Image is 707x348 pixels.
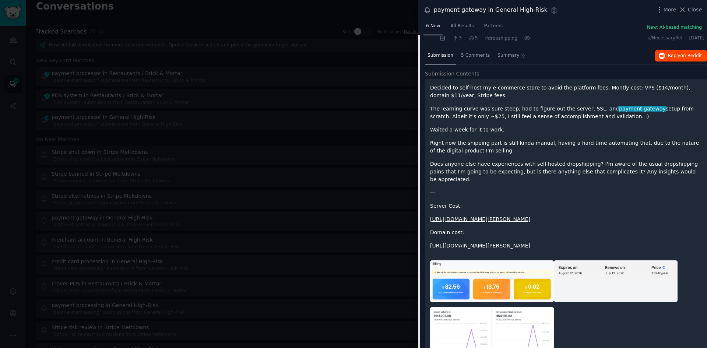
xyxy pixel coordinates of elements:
span: r/dropshipping [485,36,517,41]
p: Does anyone else have experiences with self-hosted dropshipping? I'm aware of the usual dropshipp... [430,160,702,183]
button: New: AI-based matching [647,24,702,31]
span: · [520,34,521,42]
span: Summary [497,52,519,59]
span: [DATE] [689,35,704,42]
span: 5 [468,35,478,42]
p: --- [430,189,702,197]
span: 3 [452,35,461,42]
p: Server Cost: [430,202,702,210]
span: Patterns [484,23,503,29]
img: New to dropshipping, decided to self-host, finally made a sale(s)... [554,260,678,279]
span: Submission Contents [425,70,479,78]
p: Right now the shipping part is still kinda manual, having a hard time automating that, due to the... [430,139,702,155]
a: [URL][DOMAIN_NAME][PERSON_NAME] [430,243,530,249]
div: payment gateway in General High-Risk [434,6,548,15]
a: 6 New [423,20,443,35]
button: Replyon Reddit [655,50,707,62]
span: Submission [428,52,453,59]
span: Reply [668,53,702,59]
span: · [481,34,482,42]
span: · [464,34,466,42]
p: Domain cost: [430,229,702,236]
a: Waited a week for it to work. [430,127,504,133]
span: 6 New [426,23,440,29]
span: Close [688,6,702,14]
span: More [664,6,676,14]
span: on Reddit [680,53,702,58]
p: The learning curve was sure steep, had to figure out the server, SSL, and setup from scratch. Alb... [430,105,702,120]
span: All Results [450,23,474,29]
span: · [448,34,450,42]
a: All Results [448,20,476,35]
button: More [656,6,676,14]
span: payment gateway [618,106,666,112]
a: Patterns [482,20,505,35]
span: u/NecessaryRef [647,35,682,42]
img: New to dropshipping, decided to self-host, finally made a sale(s)... [430,260,554,302]
span: · [685,35,687,42]
span: 5 Comments [461,52,490,59]
p: Decided to self-host my e-commerce store to avoid the platform fees. Montly cost: VPS ($14/month)... [430,84,702,99]
button: Close [679,6,702,14]
a: [URL][DOMAIN_NAME][PERSON_NAME] [430,216,530,222]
